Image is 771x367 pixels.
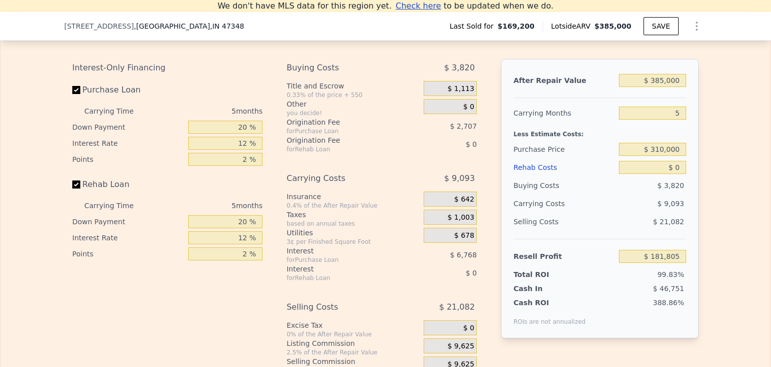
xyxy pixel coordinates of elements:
[72,86,80,94] input: Purchase Loan
[513,269,576,280] div: Total ROI
[287,338,420,348] div: Listing Commission
[653,299,684,307] span: 388.86%
[287,91,420,99] div: 0.33% of the price + 550
[287,202,420,210] div: 0.4% of the After Repair Value
[466,140,477,148] span: $ 0
[653,218,684,226] span: $ 21,082
[287,210,420,220] div: Taxes
[444,169,475,188] span: $ 9,093
[134,21,244,31] span: , [GEOGRAPHIC_DATA]
[513,247,615,265] div: Resell Profit
[551,21,594,31] span: Lotside ARV
[396,1,441,11] span: Check here
[287,238,420,246] div: 3¢ per Finished Square Foot
[72,246,184,262] div: Points
[287,109,420,117] div: you decide!
[513,308,586,326] div: ROIs are not annualized
[450,122,476,130] span: $ 2,707
[287,356,420,366] div: Selling Commission
[72,230,184,246] div: Interest Rate
[658,270,684,279] span: 99.83%
[287,192,420,202] div: Insurance
[447,84,474,94] span: $ 1,113
[287,228,420,238] div: Utilities
[287,81,420,91] div: Title and Escrow
[466,269,477,277] span: $ 0
[463,103,474,112] span: $ 0
[497,21,535,31] span: $169,200
[287,264,399,274] div: Interest
[687,16,707,36] button: Show Options
[450,21,498,31] span: Last Sold for
[450,251,476,259] span: $ 6,768
[287,246,399,256] div: Interest
[72,119,184,135] div: Down Payment
[72,59,263,77] div: Interest-Only Financing
[454,195,474,204] span: $ 642
[513,71,615,89] div: After Repair Value
[513,298,586,308] div: Cash ROI
[287,117,399,127] div: Origination Fee
[287,59,399,77] div: Buying Costs
[513,195,576,213] div: Carrying Costs
[72,81,184,99] label: Purchase Loan
[287,145,399,153] div: for Rehab Loan
[513,158,615,176] div: Rehab Costs
[454,231,474,240] span: $ 678
[644,17,679,35] button: SAVE
[658,200,684,208] span: $ 9,093
[513,104,615,122] div: Carrying Months
[154,103,263,119] div: 5 months
[210,22,244,30] span: , IN 47348
[653,285,684,293] span: $ 46,751
[287,298,399,316] div: Selling Costs
[154,198,263,214] div: 5 months
[72,180,80,189] input: Rehab Loan
[72,214,184,230] div: Down Payment
[287,99,420,109] div: Other
[444,59,475,77] span: $ 3,820
[658,181,684,190] span: $ 3,820
[513,213,615,231] div: Selling Costs
[447,342,474,351] span: $ 9,625
[513,122,686,140] div: Less Estimate Costs:
[287,256,399,264] div: for Purchase Loan
[64,21,134,31] span: [STREET_ADDRESS]
[84,198,150,214] div: Carrying Time
[287,169,399,188] div: Carrying Costs
[287,330,420,338] div: 0% of the After Repair Value
[447,213,474,222] span: $ 1,003
[72,151,184,167] div: Points
[72,175,184,194] label: Rehab Loan
[439,298,475,316] span: $ 21,082
[287,274,399,282] div: for Rehab Loan
[513,140,615,158] div: Purchase Price
[287,127,399,135] div: for Purchase Loan
[513,176,615,195] div: Buying Costs
[463,324,474,333] span: $ 0
[287,135,399,145] div: Origination Fee
[72,135,184,151] div: Interest Rate
[287,320,420,330] div: Excise Tax
[594,22,631,30] span: $385,000
[513,284,576,294] div: Cash In
[287,220,420,228] div: based on annual taxes
[84,103,150,119] div: Carrying Time
[287,348,420,356] div: 2.5% of the After Repair Value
